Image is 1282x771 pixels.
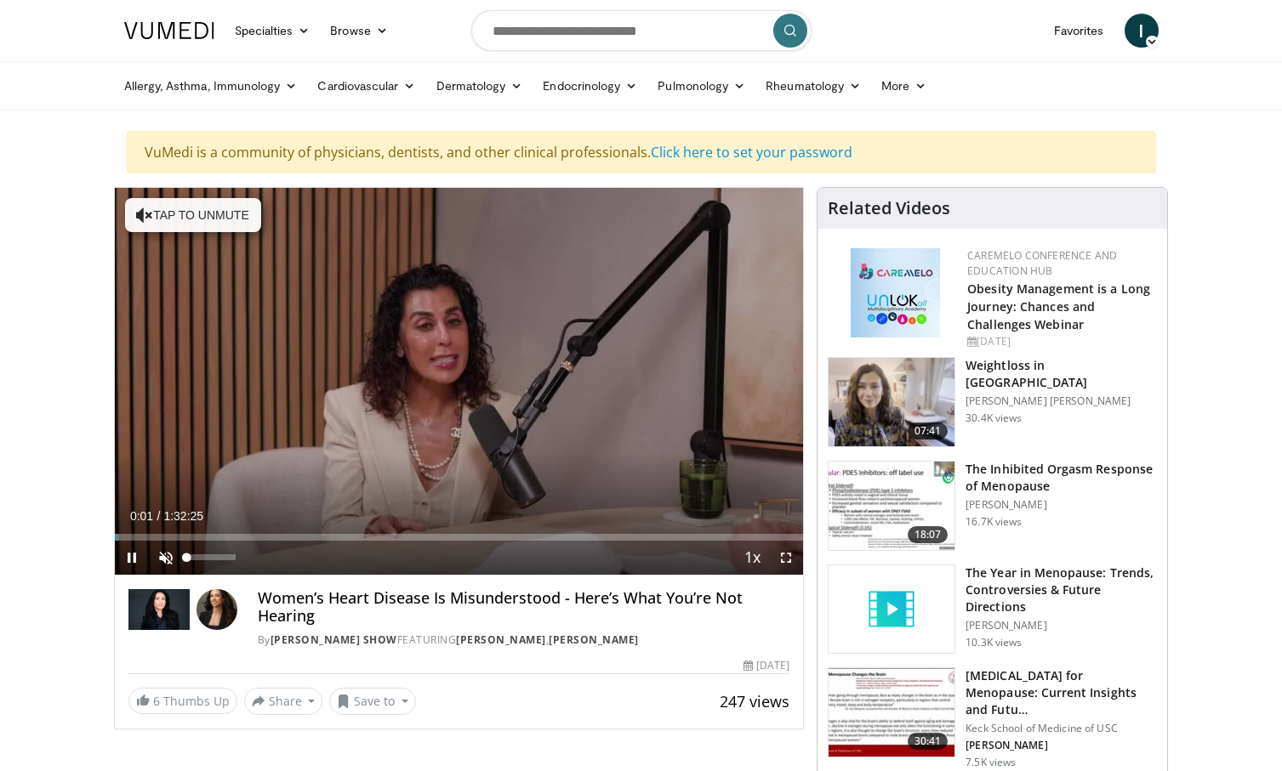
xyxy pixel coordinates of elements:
h3: [MEDICAL_DATA] for Menopause: Current Insights and Futu… [966,667,1157,718]
h4: Related Videos [828,198,950,218]
span: 6 [153,693,160,709]
div: [DATE] [967,334,1154,349]
button: Fullscreen [769,541,803,575]
a: More [871,69,937,103]
img: 45df64a9-a6de-482c-8a90-ada250f7980c.png.150x105_q85_autocrop_double_scale_upscale_version-0.2.jpg [851,248,940,337]
h3: Weightloss in [GEOGRAPHIC_DATA] [966,357,1157,391]
p: 16.7K views [966,515,1022,529]
a: Rheumatology [755,69,871,103]
p: 30.4K views [966,411,1022,425]
a: Dermatology [426,69,533,103]
span: / [157,509,161,523]
a: The Year in Menopause: Trends, Controversies & Future Directions [PERSON_NAME] 10.3K views [828,564,1157,655]
div: By FEATURING , [258,632,789,648]
video-js: Video Player [115,188,804,575]
span: 30:41 [908,733,949,750]
a: [PERSON_NAME] Show [271,632,397,647]
a: I [1125,14,1159,48]
p: [PERSON_NAME] [966,619,1157,632]
p: Keck School of Medicine of USC [966,722,1157,735]
img: 283c0f17-5e2d-42ba-a87c-168d447cdba4.150x105_q85_crop-smart_upscale.jpg [829,462,954,550]
h4: Women’s Heart Disease Is Misunderstood - Here’s What You’re Not Hearing [258,589,789,626]
img: Dr. Gabrielle Lyon Show [128,589,190,630]
p: 7.5K views [966,756,1016,769]
a: Click here to set your password [651,143,852,162]
a: 07:41 Weightloss in [GEOGRAPHIC_DATA] [PERSON_NAME] [PERSON_NAME] 30.4K views [828,357,1157,447]
span: 1:32:25 [163,509,203,523]
span: 18:07 [908,526,949,543]
img: video_placeholder_short.svg [829,565,954,654]
div: VuMedi is a community of physicians, dentists, and other clinical professionals. [127,131,1156,173]
button: Save to [329,688,416,715]
span: 0:01 [130,509,153,523]
a: Specialties [225,14,321,48]
input: Search topics, interventions [471,10,812,51]
p: [PERSON_NAME] [966,739,1157,752]
img: 47271b8a-94f4-49c8-b914-2a3d3af03a9e.150x105_q85_crop-smart_upscale.jpg [829,668,954,757]
div: [DATE] [744,658,789,673]
p: [PERSON_NAME] [966,498,1157,512]
h3: The Inhibited Orgasm Response of Menopause [966,461,1157,495]
a: 18:07 The Inhibited Orgasm Response of Menopause [PERSON_NAME] 16.7K views [828,461,1157,551]
p: 10.3K views [966,636,1022,649]
button: Unmute [149,541,183,575]
button: Playback Rate [735,541,769,575]
img: 9983fed1-7565-45be-8934-aef1103ce6e2.150x105_q85_crop-smart_upscale.jpg [829,358,954,446]
h3: The Year in Menopause: Trends, Controversies & Future Directions [966,564,1157,615]
a: 6 Thumbs Up [128,688,237,714]
div: Volume Level [187,554,236,560]
a: [PERSON_NAME] [456,632,546,647]
a: CaReMeLO Conference and Education Hub [967,248,1117,278]
span: 247 views [720,691,789,711]
img: Avatar [197,589,237,630]
span: 07:41 [908,422,949,439]
a: Browse [320,14,398,48]
a: [PERSON_NAME] [549,632,639,647]
a: Allergy, Asthma, Immunology [114,69,308,103]
button: Share [244,688,323,715]
a: Pulmonology [647,69,755,103]
button: Pause [115,541,149,575]
a: Obesity Management is a Long Journey: Chances and Challenges Webinar [967,281,1150,332]
p: [PERSON_NAME] [PERSON_NAME] [966,394,1157,408]
img: VuMedi Logo [124,22,214,39]
a: Favorites [1044,14,1114,48]
a: 30:41 [MEDICAL_DATA] for Menopause: Current Insights and Futu… Keck School of Medicine of USC [PE... [828,667,1157,769]
a: Cardiovascular [307,69,425,103]
a: Endocrinology [533,69,647,103]
div: Progress Bar [115,534,804,541]
button: Tap to unmute [125,198,261,232]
